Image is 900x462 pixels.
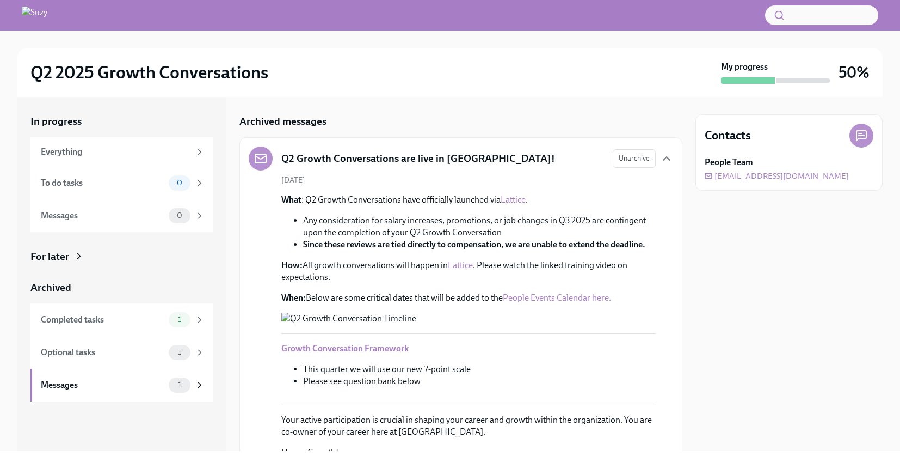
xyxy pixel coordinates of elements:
strong: When: [281,293,306,303]
div: Optional tasks [41,346,164,358]
strong: Since these reviews are tied directly to compensation, we are unable to extend the deadline. [303,239,645,250]
li: This quarter we will use our new 7-point scale [303,363,471,375]
p: : Q2 Growth Conversations have officially launched via . [281,194,656,206]
h5: Q2 Growth Conversations are live in [GEOGRAPHIC_DATA]! [281,151,555,166]
span: 1 [171,348,188,356]
div: For later [30,250,69,264]
p: All growth conversations will happen in . Please watch the linked training video on expectations. [281,259,656,283]
strong: People Team [705,156,753,168]
div: To do tasks [41,177,164,189]
a: Growth Conversation Framework [281,343,409,354]
strong: What [281,194,301,205]
img: Suzy [22,7,47,24]
a: For later [30,250,213,264]
div: Completed tasks [41,314,164,326]
a: Everything [30,137,213,167]
a: Lattice [448,260,473,270]
p: Below are some critical dates that will be added to the [281,292,656,304]
a: People Events Calendar here. [503,293,611,303]
h3: 50% [839,63,870,82]
a: To do tasks0 [30,167,213,199]
div: Messages [41,379,164,391]
h5: Archived messages [239,114,326,129]
span: 1 [171,315,188,324]
div: Everything [41,146,190,158]
strong: My progress [721,61,768,73]
h2: Q2 2025 Growth Conversations [30,62,268,83]
a: Messages0 [30,199,213,232]
span: 1 [171,381,188,389]
h4: Contacts [705,127,751,144]
li: Any consideration for salary increases, promotions, or job changes in Q3 2025 are contingent upon... [303,215,656,239]
div: Messages [41,210,164,222]
a: [EMAIL_ADDRESS][DOMAIN_NAME] [705,171,849,181]
span: 0 [170,211,189,220]
a: Optional tasks1 [30,336,213,369]
a: Messages1 [30,369,213,402]
button: Zoom image [281,313,656,325]
a: Archived [30,281,213,295]
a: Lattice [501,194,526,205]
button: Unarchive [613,149,656,168]
span: Unarchive [619,153,650,164]
span: 0 [170,179,189,187]
a: In progress [30,114,213,129]
a: Completed tasks1 [30,303,213,336]
span: [DATE] [281,175,305,185]
p: Happy Growth! [281,447,656,459]
strong: How: [281,260,303,270]
p: Your active participation is crucial in shaping your career and growth within the organization. Y... [281,414,656,438]
li: Please see question bank below [303,375,471,387]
